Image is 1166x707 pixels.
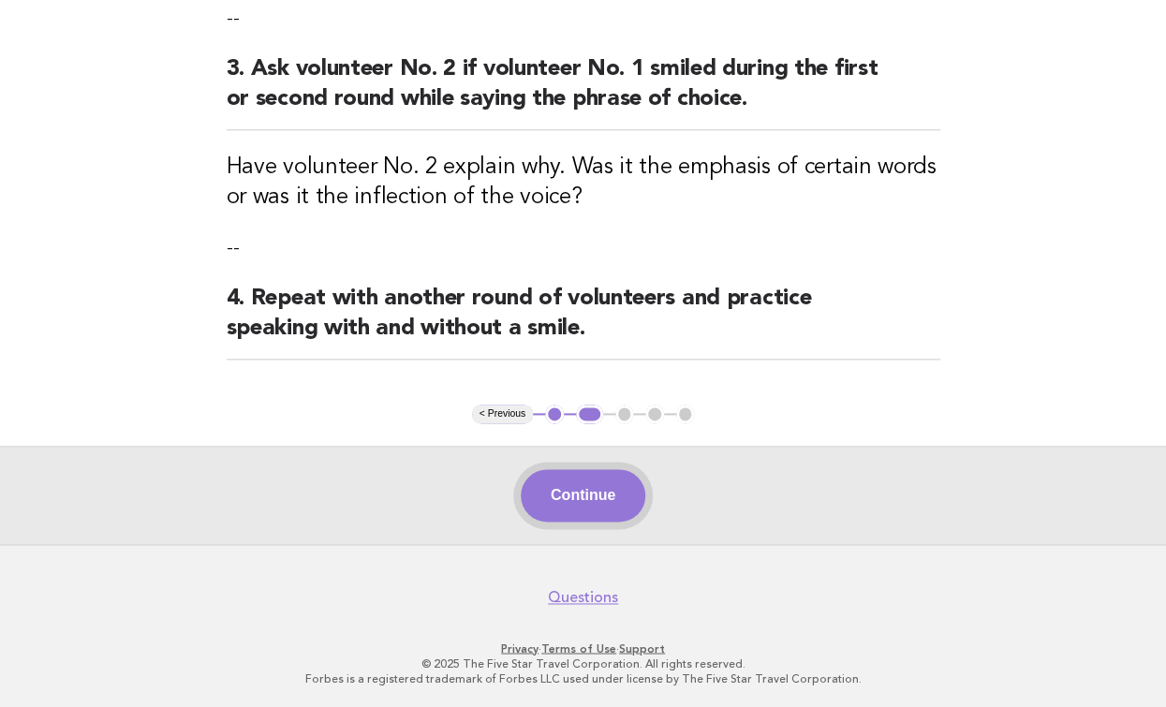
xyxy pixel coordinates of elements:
h3: Have volunteer No. 2 explain why. Was it the emphasis of certain words or was it the inflection o... [227,153,940,213]
a: Questions [548,588,618,607]
button: 2 [576,405,603,423]
a: Terms of Use [541,641,616,655]
p: © 2025 The Five Star Travel Corporation. All rights reserved. [26,655,1140,670]
p: Forbes is a registered trademark of Forbes LLC used under license by The Five Star Travel Corpora... [26,670,1140,685]
h2: 4. Repeat with another round of volunteers and practice speaking with and without a smile. [227,284,940,360]
a: Support [619,641,665,655]
p: -- [227,6,940,32]
h2: 3. Ask volunteer No. 2 if volunteer No. 1 smiled during the first or second round while saying th... [227,54,940,130]
p: · · [26,641,1140,655]
button: Continue [521,469,645,522]
a: Privacy [501,641,539,655]
button: < Previous [472,405,533,423]
button: 1 [545,405,564,423]
p: -- [227,235,940,261]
